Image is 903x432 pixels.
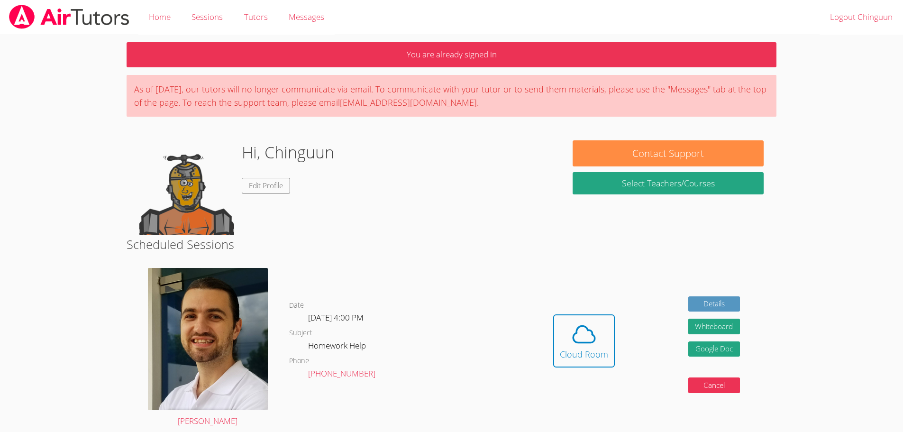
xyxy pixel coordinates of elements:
button: Whiteboard [688,319,740,334]
h2: Scheduled Sessions [127,235,777,253]
button: Contact Support [573,140,763,166]
span: [DATE] 4:00 PM [308,312,364,323]
a: Google Doc [688,341,740,357]
dt: Date [289,300,304,312]
p: You are already signed in [127,42,777,67]
button: Cancel [688,377,740,393]
div: Cloud Room [560,348,608,361]
a: Details [688,296,740,312]
div: As of [DATE], our tutors will no longer communicate via email. To communicate with your tutor or ... [127,75,777,117]
a: [PHONE_NUMBER] [308,368,375,379]
a: Select Teachers/Courses [573,172,763,194]
dt: Subject [289,327,312,339]
a: [PERSON_NAME] [148,268,268,428]
h1: Hi, Chinguun [242,140,334,165]
dd: Homework Help [308,339,368,355]
a: Edit Profile [242,178,290,193]
button: Cloud Room [553,314,615,368]
dt: Phone [289,355,309,367]
img: default.png [139,140,234,235]
img: airtutors_banner-c4298cdbf04f3fff15de1276eac7730deb9818008684d7c2e4769d2f7ddbe033.png [8,5,130,29]
img: Tom%20Professional%20Picture%20(Profile).jpg [148,268,268,410]
span: Messages [289,11,324,22]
